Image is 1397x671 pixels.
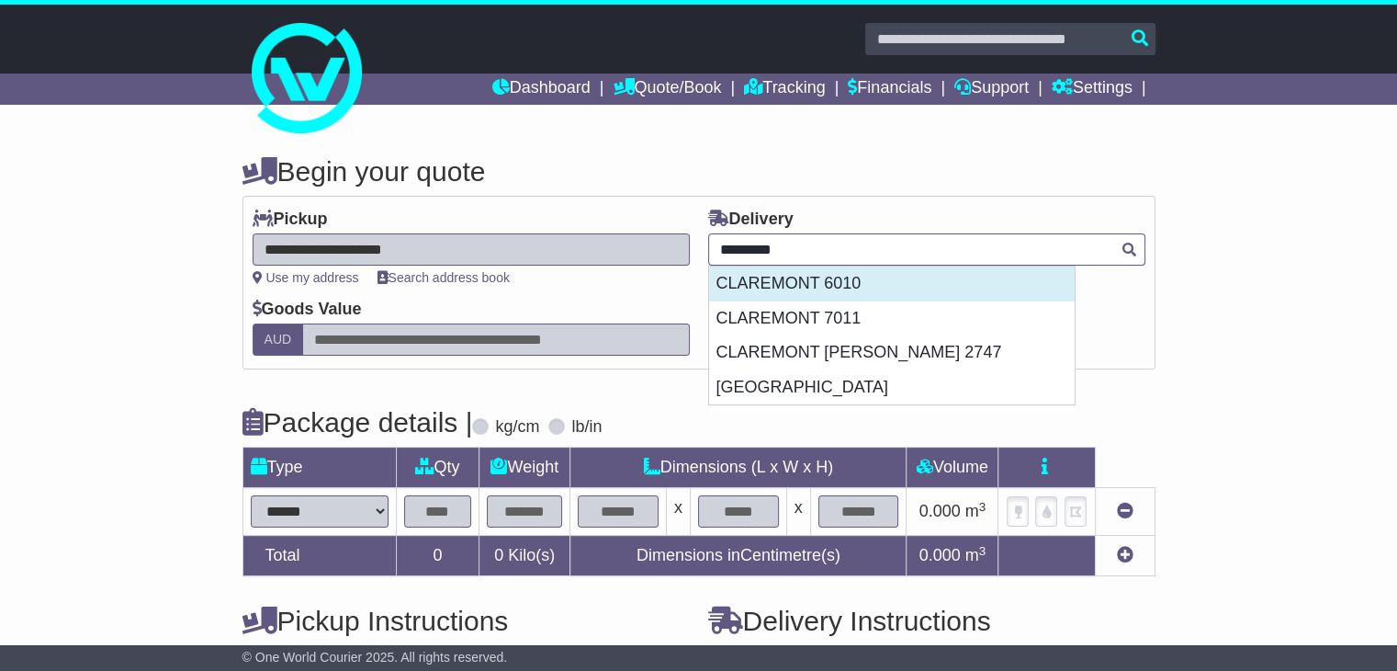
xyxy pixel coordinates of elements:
[919,546,961,564] span: 0.000
[709,370,1075,405] div: [GEOGRAPHIC_DATA]
[666,488,690,536] td: x
[709,335,1075,370] div: CLAREMONT [PERSON_NAME] 2747
[979,544,986,558] sup: 3
[1052,74,1132,105] a: Settings
[965,546,986,564] span: m
[708,210,794,230] label: Delivery
[744,74,825,105] a: Tracking
[242,606,690,636] h4: Pickup Instructions
[708,233,1145,266] typeahead: Please provide city
[242,407,473,438] h4: Package details |
[377,270,510,285] a: Search address book
[786,488,810,536] td: x
[253,324,304,356] label: AUD
[570,536,907,576] td: Dimensions in Centimetre(s)
[907,448,998,488] td: Volume
[253,300,362,320] label: Goods Value
[1117,546,1133,564] a: Add new item
[570,448,907,488] td: Dimensions (L x W x H)
[571,417,602,438] label: lb/in
[253,210,328,230] label: Pickup
[1117,502,1133,520] a: Remove this item
[494,546,503,564] span: 0
[954,74,1029,105] a: Support
[965,502,986,520] span: m
[242,650,508,665] span: © One World Courier 2025. All rights reserved.
[979,500,986,514] sup: 3
[848,74,931,105] a: Financials
[709,301,1075,336] div: CLAREMONT 7011
[495,417,539,438] label: kg/cm
[708,606,1155,636] h4: Delivery Instructions
[242,448,396,488] td: Type
[479,536,570,576] td: Kilo(s)
[242,536,396,576] td: Total
[613,74,721,105] a: Quote/Book
[396,448,479,488] td: Qty
[919,502,961,520] span: 0.000
[492,74,591,105] a: Dashboard
[396,536,479,576] td: 0
[242,156,1155,187] h4: Begin your quote
[253,270,359,285] a: Use my address
[709,267,1075,301] div: CLAREMONT 6010
[479,448,570,488] td: Weight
